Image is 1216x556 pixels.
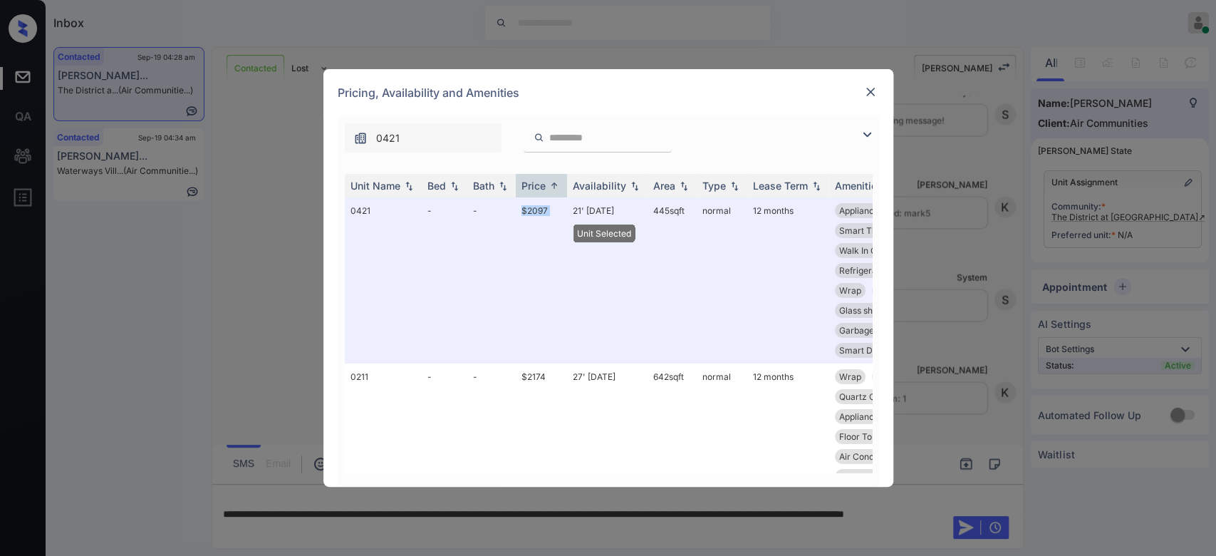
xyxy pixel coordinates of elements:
td: - [422,364,467,510]
div: Price [521,180,546,192]
span: Glass showers [839,305,898,316]
img: sorting [547,180,561,191]
img: sorting [447,181,462,191]
img: sorting [809,181,823,191]
td: 12 months [747,197,829,364]
td: 27' [DATE] [567,364,648,510]
div: Bed [427,180,446,192]
td: normal [697,197,747,364]
span: Floor To Ceilin... [839,431,903,442]
span: 0421 [376,130,400,146]
td: 0211 [345,364,422,510]
td: 21' [DATE] [567,197,648,364]
span: Smart Door Lock [839,471,908,482]
span: Smart Thermosta... [839,225,917,236]
img: icon-zuma [534,131,544,144]
div: Type [702,180,726,192]
div: Pricing, Availability and Amenities [323,69,893,116]
span: Wrap [839,285,861,296]
td: 445 sqft [648,197,697,364]
div: Area [653,180,675,192]
td: - [467,197,516,364]
td: normal [697,364,747,510]
div: Availability [573,180,626,192]
div: Unit Name [350,180,400,192]
span: Wrap [839,371,861,382]
img: sorting [727,181,742,191]
span: Air Conditionin... [839,451,905,462]
span: Garbage disposa... [839,325,913,336]
img: sorting [402,181,416,191]
span: Appliances Stai... [839,411,908,422]
span: Refrigerator Le... [839,265,907,276]
span: Quartz Countert... [839,391,911,402]
img: icon-zuma [353,131,368,145]
img: icon-zuma [858,126,875,143]
td: 12 months [747,364,829,510]
td: 642 sqft [648,364,697,510]
td: $2097 [516,197,567,364]
td: - [467,364,516,510]
td: $2174 [516,364,567,510]
img: sorting [628,181,642,191]
span: Appliances Stai... [839,205,908,216]
div: Lease Term [753,180,808,192]
span: Smart Door Lock [839,345,908,356]
img: sorting [677,181,691,191]
div: Amenities [835,180,883,192]
td: - [422,197,467,364]
img: close [863,85,878,99]
span: Walk In Closets [839,245,900,256]
div: Bath [473,180,494,192]
img: sorting [496,181,510,191]
td: 0421 [345,197,422,364]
